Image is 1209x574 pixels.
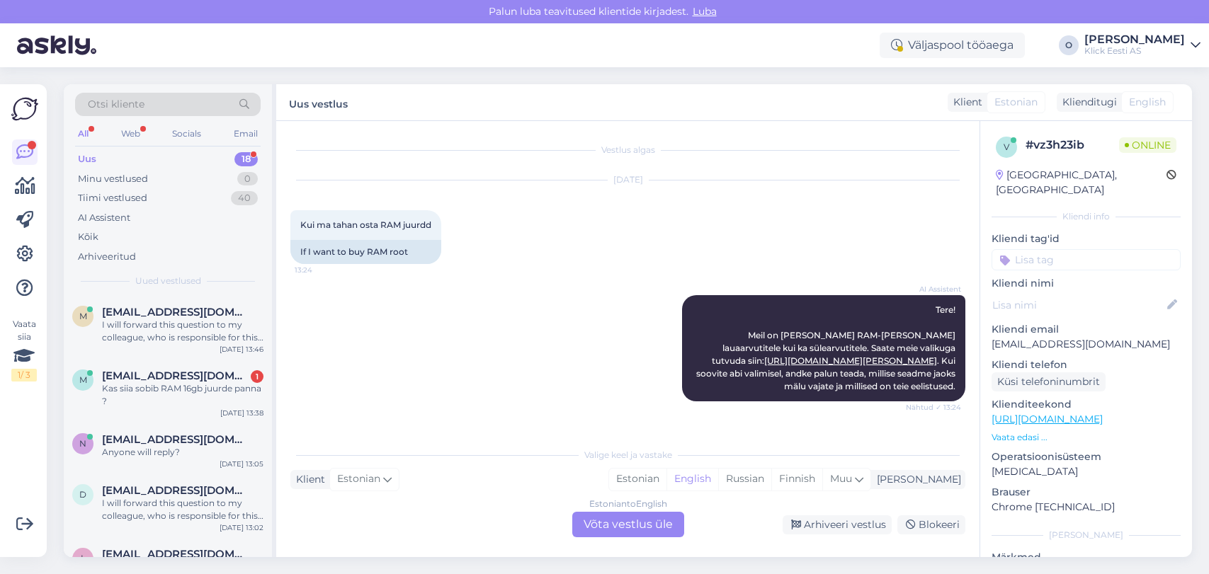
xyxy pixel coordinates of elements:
[996,168,1167,197] div: [GEOGRAPHIC_DATA], [GEOGRAPHIC_DATA]
[102,548,249,561] span: lahemarit1@gmail.com
[290,449,965,461] div: Valige keel ja vastake
[771,469,822,490] div: Finnish
[1119,137,1176,153] span: Online
[666,469,718,490] div: English
[992,529,1181,541] div: [PERSON_NAME]
[688,5,721,18] span: Luba
[572,512,684,537] div: Võta vestlus üle
[992,464,1181,479] p: [MEDICAL_DATA]
[81,553,86,563] span: l
[992,372,1106,391] div: Küsi telefoninumbrit
[992,500,1181,515] p: Chrome [TECHNICAL_ID]
[1084,34,1201,57] a: [PERSON_NAME]Klick Eesti AS
[337,471,380,487] span: Estonian
[1084,34,1185,45] div: [PERSON_NAME]
[906,402,961,413] span: Nähtud ✓ 13:24
[992,322,1181,337] p: Kliendi email
[290,144,965,156] div: Vestlus algas
[290,173,965,186] div: [DATE]
[1059,35,1079,55] div: O
[102,382,263,408] div: Kas siia sobib RAM 16gb juurde panna ?
[1129,95,1166,110] span: English
[948,95,982,110] div: Klient
[102,318,263,344] div: I will forward this question to my colleague, who is responsible for this. The reply will be here...
[237,172,258,186] div: 0
[102,497,263,522] div: I will forward this question to my colleague, who is responsible for this. The reply will be here...
[78,250,136,264] div: Arhiveeritud
[992,431,1181,444] p: Vaata edasi ...
[992,276,1181,291] p: Kliendi nimi
[78,172,148,186] div: Minu vestlused
[589,498,667,510] div: Estonian to English
[102,369,249,382] span: Marthinsakarinin@gmail.com
[289,93,348,112] label: Uus vestlus
[830,472,852,485] span: Muu
[992,357,1181,372] p: Kliendi telefon
[11,96,38,122] img: Askly Logo
[994,95,1038,110] span: Estonian
[78,211,130,225] div: AI Assistent
[992,485,1181,500] p: Brauser
[78,230,98,244] div: Kõik
[992,210,1181,223] div: Kliendi info
[11,318,37,381] div: Vaata siia
[992,337,1181,352] p: [EMAIL_ADDRESS][DOMAIN_NAME]
[79,374,87,385] span: M
[880,33,1025,58] div: Väljaspool tööaega
[78,152,96,166] div: Uus
[295,265,348,275] span: 13:24
[300,219,431,230] span: Kui ma tahan osta RAM juurdd
[251,370,263,383] div: 1
[11,369,37,381] div: 1 / 3
[992,397,1181,412] p: Klienditeekond
[102,484,249,497] span: Dailiolle@gmail.com
[783,515,892,534] div: Arhiveeri vestlus
[1004,142,1009,152] span: v
[220,344,263,355] div: [DATE] 13:46
[102,446,263,459] div: Anyone will reply?
[897,515,965,534] div: Blokeeri
[220,408,263,418] div: [DATE] 13:38
[79,438,86,449] span: n
[992,297,1164,313] input: Lisa nimi
[992,231,1181,246] p: Kliendi tag'id
[1084,45,1185,57] div: Klick Eesti AS
[290,472,325,487] div: Klient
[79,311,87,321] span: m
[118,125,143,143] div: Web
[135,275,201,287] span: Uued vestlused
[992,550,1181,565] p: Märkmed
[78,191,147,205] div: Tiimi vestlused
[88,97,144,112] span: Otsi kliente
[102,306,249,318] span: melissamaasing25@gmail.com
[696,304,958,391] span: Tere! Meil on [PERSON_NAME] RAM-[PERSON_NAME] lauaarvutitele kui ka sülearvutitele. Saate meie va...
[234,152,258,166] div: 18
[992,449,1181,464] p: Operatsioonisüsteem
[220,459,263,469] div: [DATE] 13:05
[1057,95,1117,110] div: Klienditugi
[231,125,261,143] div: Email
[79,489,86,500] span: D
[992,249,1181,270] input: Lisa tag
[290,240,441,264] div: If I want to buy RAM root
[718,469,771,490] div: Russian
[908,284,961,294] span: AI Assistent
[169,125,204,143] div: Socials
[1026,137,1119,154] div: # vz3h23ib
[764,355,937,366] a: [URL][DOMAIN_NAME][PERSON_NAME]
[871,472,961,487] div: [PERSON_NAME]
[75,125,91,143] div: All
[992,413,1103,425] a: [URL][DOMAIN_NAME]
[102,433,249,446] span: no@mail.com
[609,469,666,490] div: Estonian
[231,191,258,205] div: 40
[220,522,263,533] div: [DATE] 13:02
